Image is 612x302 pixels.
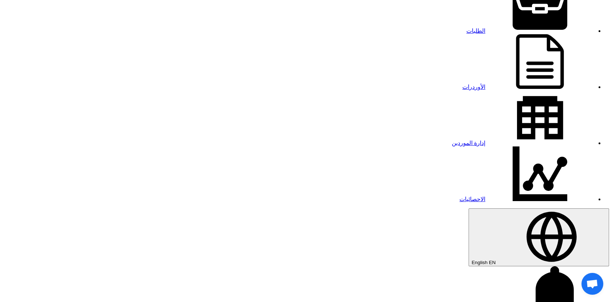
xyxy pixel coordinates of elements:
[469,208,609,266] button: English EN
[452,140,595,146] a: إدارة الموردين
[471,260,487,265] span: English
[489,260,496,265] span: EN
[581,273,603,295] div: Open chat
[459,196,595,202] a: الاحصائيات
[466,28,595,34] a: الطلبات
[462,84,595,90] a: الأوردرات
